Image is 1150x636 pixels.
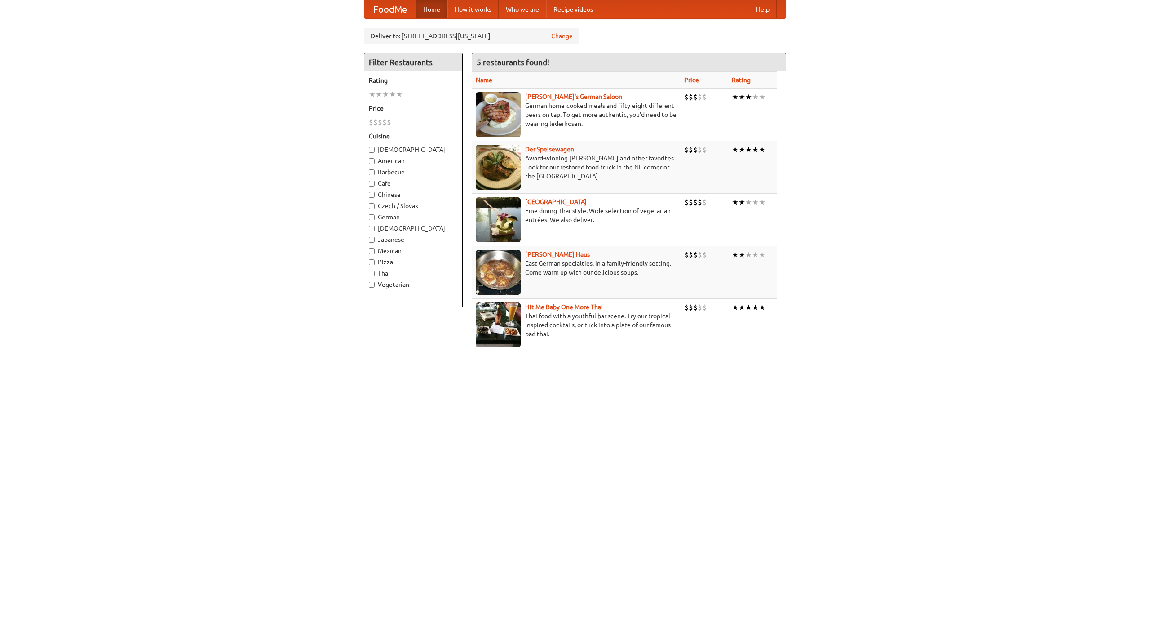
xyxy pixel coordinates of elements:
input: Barbecue [369,169,375,175]
li: ★ [389,89,396,99]
input: American [369,158,375,164]
li: ★ [396,89,402,99]
h5: Rating [369,76,458,85]
label: Thai [369,269,458,278]
a: Hit Me Baby One More Thai [525,303,603,311]
li: $ [689,250,693,260]
li: $ [689,302,693,312]
li: ★ [376,89,382,99]
li: ★ [752,197,759,207]
li: ★ [732,302,739,312]
li: $ [693,145,698,155]
ng-pluralize: 5 restaurants found! [477,58,549,67]
label: Pizza [369,258,458,267]
li: ★ [739,145,745,155]
li: $ [689,145,693,155]
a: [PERSON_NAME]'s German Saloon [525,93,622,100]
li: ★ [745,92,752,102]
label: American [369,156,458,165]
li: $ [702,197,707,207]
li: $ [702,92,707,102]
label: Vegetarian [369,280,458,289]
a: [PERSON_NAME] Haus [525,251,590,258]
input: Vegetarian [369,282,375,288]
li: ★ [369,89,376,99]
li: $ [684,197,689,207]
img: kohlhaus.jpg [476,250,521,295]
label: Mexican [369,246,458,255]
li: $ [373,117,378,127]
label: Cafe [369,179,458,188]
a: FoodMe [364,0,416,18]
li: $ [378,117,382,127]
li: $ [698,145,702,155]
h4: Filter Restaurants [364,53,462,71]
input: German [369,214,375,220]
li: $ [698,92,702,102]
li: $ [702,302,707,312]
li: $ [693,197,698,207]
li: $ [693,92,698,102]
p: East German specialties, in a family-friendly setting. Come warm up with our delicious soups. [476,259,677,277]
h5: Cuisine [369,132,458,141]
li: $ [689,92,693,102]
li: ★ [752,92,759,102]
li: ★ [759,250,765,260]
label: German [369,213,458,222]
li: $ [369,117,373,127]
li: $ [684,250,689,260]
li: ★ [752,302,759,312]
img: speisewagen.jpg [476,145,521,190]
li: ★ [732,92,739,102]
p: Award-winning [PERSON_NAME] and other favorites. Look for our restored food truck in the NE corne... [476,154,677,181]
li: ★ [745,302,752,312]
li: $ [702,250,707,260]
li: ★ [382,89,389,99]
a: Price [684,76,699,84]
li: ★ [752,145,759,155]
input: Thai [369,271,375,276]
h5: Price [369,104,458,113]
li: $ [702,145,707,155]
li: $ [387,117,391,127]
li: $ [698,302,702,312]
li: ★ [752,250,759,260]
li: $ [698,197,702,207]
li: ★ [745,197,752,207]
li: ★ [732,197,739,207]
a: Home [416,0,447,18]
label: [DEMOGRAPHIC_DATA] [369,145,458,154]
label: Barbecue [369,168,458,177]
input: Czech / Slovak [369,203,375,209]
li: ★ [759,92,765,102]
li: ★ [732,145,739,155]
label: Japanese [369,235,458,244]
a: Change [551,31,573,40]
li: $ [684,92,689,102]
img: babythai.jpg [476,302,521,347]
p: Thai food with a youthful bar scene. Try our tropical inspired cocktails, or tuck into a plate of... [476,311,677,338]
li: ★ [759,302,765,312]
li: ★ [739,92,745,102]
a: [GEOGRAPHIC_DATA] [525,198,587,205]
li: $ [684,145,689,155]
a: Who we are [499,0,546,18]
input: Pizza [369,259,375,265]
li: $ [382,117,387,127]
input: Mexican [369,248,375,254]
li: ★ [759,197,765,207]
a: Recipe videos [546,0,600,18]
img: satay.jpg [476,197,521,242]
li: $ [684,302,689,312]
input: [DEMOGRAPHIC_DATA] [369,226,375,231]
p: Fine dining Thai-style. Wide selection of vegetarian entrées. We also deliver. [476,206,677,224]
a: How it works [447,0,499,18]
input: Japanese [369,237,375,243]
a: Der Speisewagen [525,146,574,153]
input: Chinese [369,192,375,198]
li: $ [689,197,693,207]
li: $ [693,302,698,312]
